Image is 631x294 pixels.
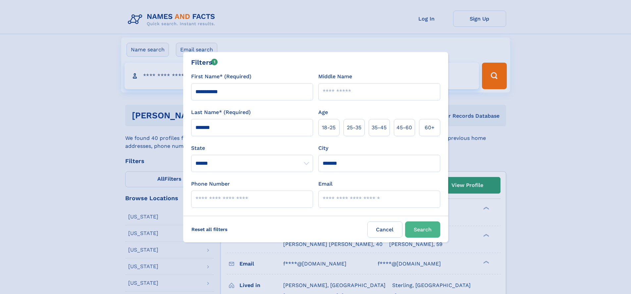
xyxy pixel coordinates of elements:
label: Middle Name [318,73,352,81]
button: Search [405,221,440,238]
label: City [318,144,328,152]
label: Last Name* (Required) [191,108,251,116]
label: Reset all filters [187,221,232,237]
span: 35‑45 [372,124,387,132]
span: 60+ [425,124,435,132]
span: 45‑60 [396,124,412,132]
label: Cancel [367,221,402,238]
label: Phone Number [191,180,230,188]
span: 18‑25 [322,124,336,132]
label: State [191,144,313,152]
label: Age [318,108,328,116]
div: Filters [191,57,218,67]
label: First Name* (Required) [191,73,251,81]
label: Email [318,180,333,188]
span: 25‑35 [347,124,361,132]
